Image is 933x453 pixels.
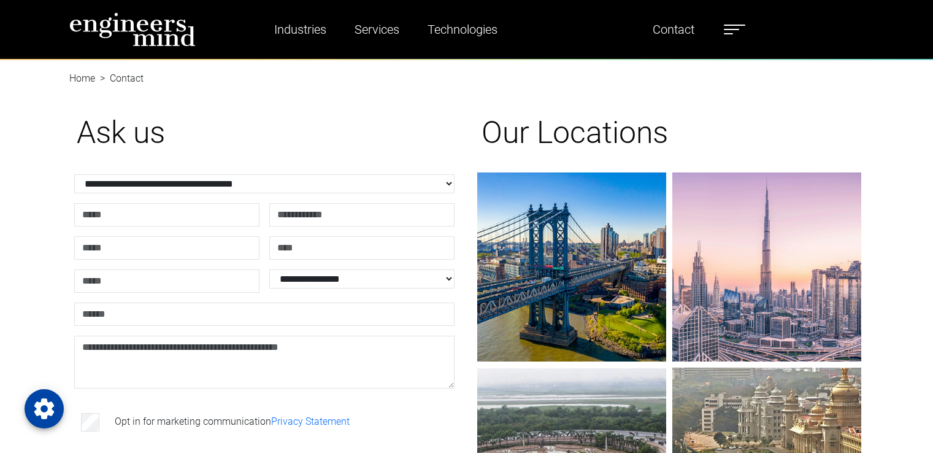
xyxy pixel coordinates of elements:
a: Privacy Statement [271,416,350,427]
img: gif [672,172,861,362]
a: Services [350,15,404,44]
nav: breadcrumb [69,59,864,74]
a: Contact [648,15,699,44]
li: Contact [95,71,144,86]
a: Home [69,72,95,84]
img: gif [477,172,666,362]
label: Opt in for marketing communication [115,414,350,429]
img: logo [69,12,196,47]
h1: Our Locations [482,114,857,151]
a: Technologies [423,15,502,44]
h1: Ask us [77,114,452,151]
a: Industries [269,15,331,44]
